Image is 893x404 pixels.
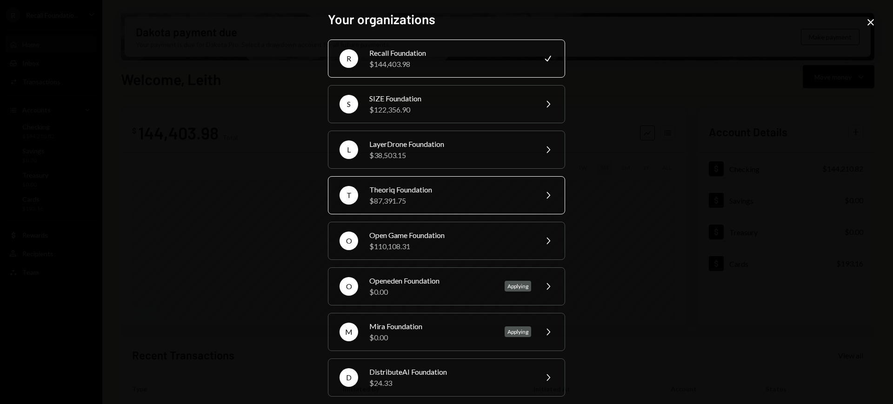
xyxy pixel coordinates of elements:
[505,281,531,291] div: Applying
[369,275,493,286] div: Openeden Foundation
[340,277,358,296] div: O
[328,40,565,78] button: RRecall Foundation$144,403.98
[369,93,531,104] div: SIZE Foundation
[328,267,565,305] button: OOpeneden Foundation$0.00Applying
[369,139,531,150] div: LayerDrone Foundation
[340,95,358,113] div: S
[340,140,358,159] div: L
[369,321,493,332] div: Mira Foundation
[340,232,358,250] div: O
[340,186,358,205] div: T
[369,378,531,389] div: $24.33
[340,49,358,68] div: R
[328,222,565,260] button: OOpen Game Foundation$110,108.31
[328,358,565,397] button: DDistributeAI Foundation$24.33
[328,131,565,169] button: LLayerDrone Foundation$38,503.15
[369,332,493,343] div: $0.00
[369,195,531,206] div: $87,391.75
[369,241,531,252] div: $110,108.31
[369,59,531,70] div: $144,403.98
[328,176,565,214] button: TTheoriq Foundation$87,391.75
[340,368,358,387] div: D
[340,323,358,341] div: M
[369,184,531,195] div: Theoriq Foundation
[328,10,565,28] h2: Your organizations
[328,313,565,351] button: MMira Foundation$0.00Applying
[369,286,493,298] div: $0.00
[505,326,531,337] div: Applying
[328,85,565,123] button: SSIZE Foundation$122,356.90
[369,47,531,59] div: Recall Foundation
[369,366,531,378] div: DistributeAI Foundation
[369,150,531,161] div: $38,503.15
[369,104,531,115] div: $122,356.90
[369,230,531,241] div: Open Game Foundation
